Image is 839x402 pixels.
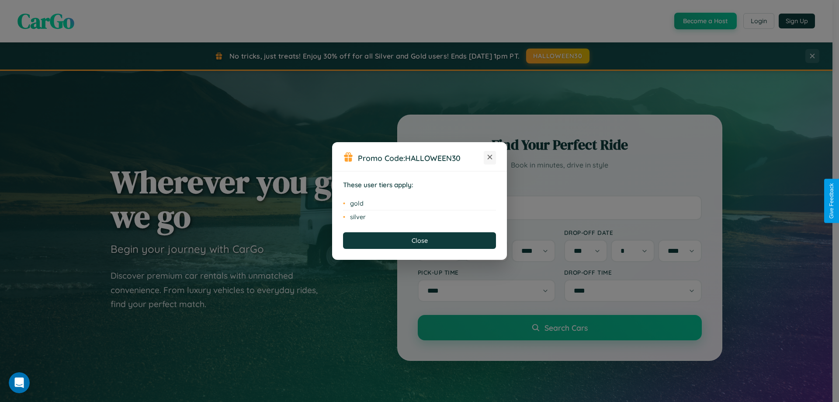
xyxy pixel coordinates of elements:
[358,153,484,163] h3: Promo Code:
[343,197,496,210] li: gold
[343,232,496,249] button: Close
[9,372,30,393] iframe: Intercom live chat
[829,183,835,219] div: Give Feedback
[405,153,461,163] b: HALLOWEEN30
[343,210,496,224] li: silver
[343,181,413,189] strong: These user tiers apply:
